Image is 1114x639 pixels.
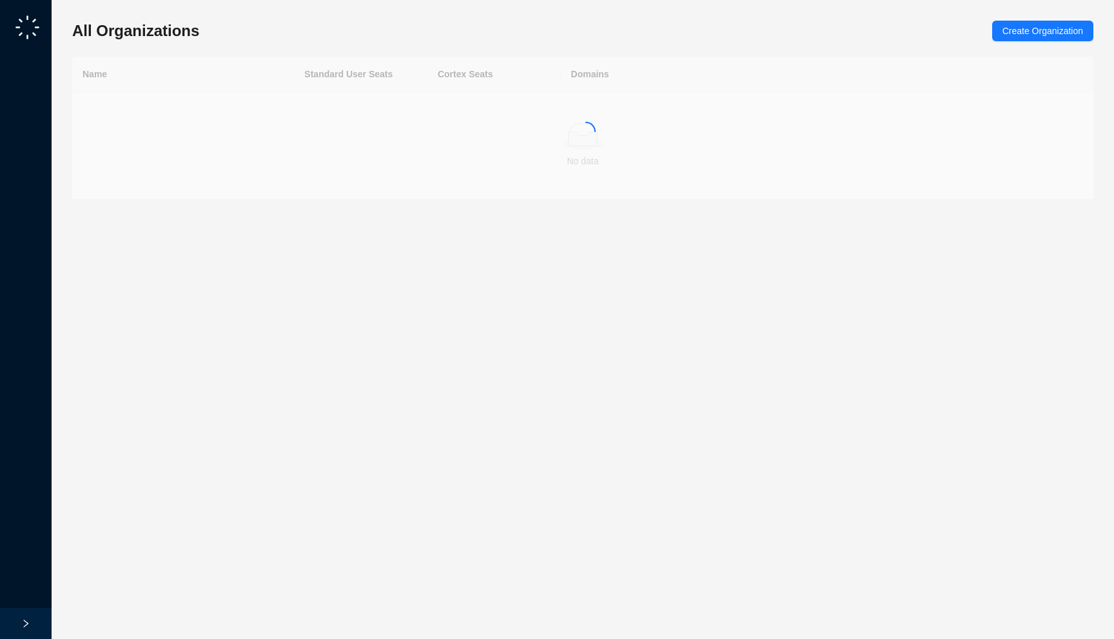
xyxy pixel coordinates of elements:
span: loading [574,120,598,143]
h3: All Organizations [72,21,199,41]
button: Create Organization [992,21,1093,41]
span: Create Organization [1002,24,1083,38]
img: logo-small-C4UdH2pc.png [13,13,42,42]
span: right [21,619,30,628]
